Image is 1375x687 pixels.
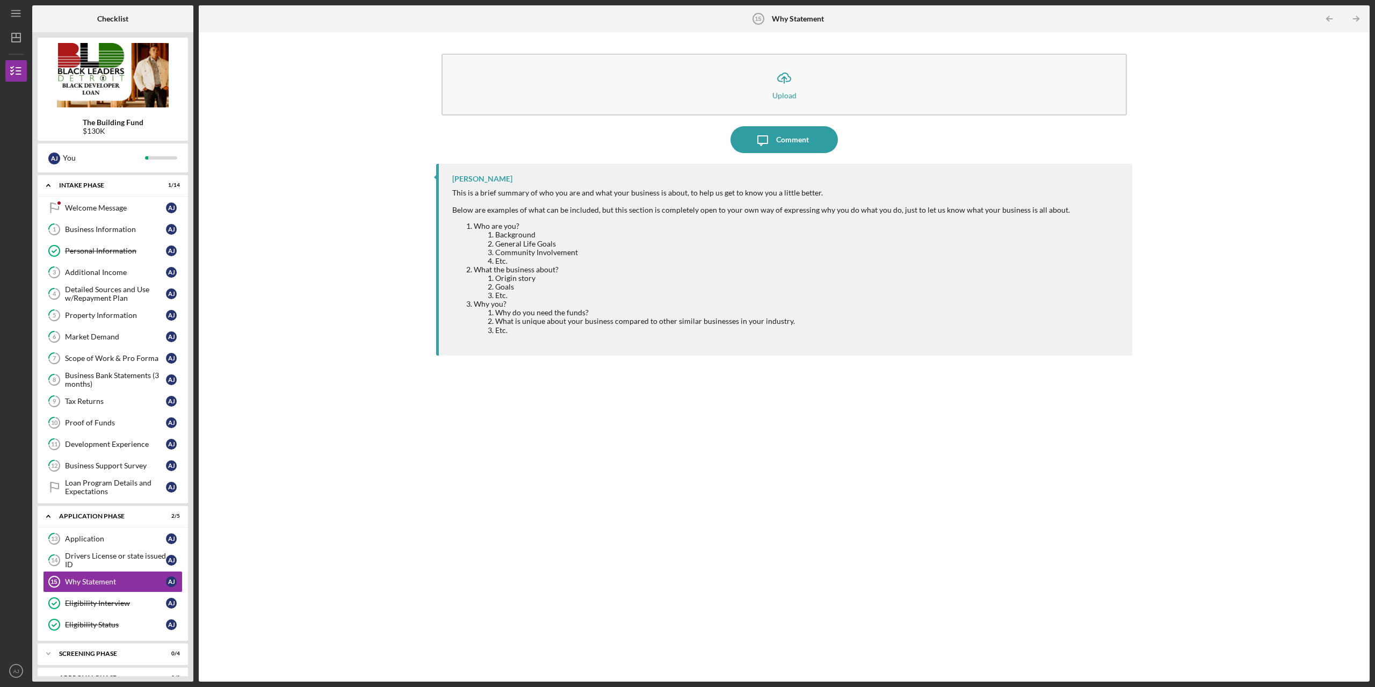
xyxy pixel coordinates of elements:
[166,555,177,566] div: A J
[495,274,1070,283] li: Origin story
[43,348,183,369] a: 7Scope of Work & Pro FormaAJ
[166,374,177,385] div: A J
[772,15,824,23] b: Why Statement
[730,126,838,153] button: Comment
[166,245,177,256] div: A J
[166,331,177,342] div: A J
[83,127,143,135] div: $130K
[166,267,177,278] div: A J
[65,534,166,543] div: Application
[65,247,166,255] div: Personal Information
[65,479,166,496] div: Loan Program Details and Expectations
[43,571,183,592] a: 15Why StatementAJ
[53,334,56,341] tspan: 6
[43,412,183,433] a: 10Proof of FundsAJ
[495,326,1070,335] li: Etc.
[53,355,56,362] tspan: 7
[166,203,177,213] div: A J
[51,441,57,448] tspan: 11
[83,118,143,127] b: The Building Fund
[495,283,1070,291] li: Goals
[65,418,166,427] div: Proof of Funds
[53,269,56,276] tspan: 3
[166,460,177,471] div: A J
[59,182,153,189] div: Intake Phase
[65,599,166,608] div: Eligibility Interview
[755,16,761,22] tspan: 15
[474,222,1070,265] li: Who are you?
[166,396,177,407] div: A J
[43,283,183,305] a: 4Detailed Sources and Use w/Repayment PlanAJ
[43,614,183,635] a: Eligibility StatusAJ
[65,225,166,234] div: Business Information
[43,197,183,219] a: Welcome MessageAJ
[495,257,1070,265] li: Etc.
[43,476,183,498] a: Loan Program Details and ExpectationsAJ
[43,455,183,476] a: 12Business Support SurveyAJ
[51,462,57,469] tspan: 12
[776,126,809,153] div: Comment
[474,265,1070,300] li: What the business about?
[166,439,177,450] div: A J
[166,598,177,609] div: A J
[65,268,166,277] div: Additional Income
[59,650,153,657] div: Screening Phase
[43,305,183,326] a: 5Property InformationAJ
[166,619,177,630] div: A J
[65,204,166,212] div: Welcome Message
[43,592,183,614] a: Eligibility InterviewAJ
[5,660,27,682] button: AJ
[65,371,166,388] div: Business Bank Statements (3 months)
[38,43,188,107] img: Product logo
[53,377,56,384] tspan: 8
[65,552,166,569] div: Drivers License or state issued ID
[63,149,145,167] div: You
[43,528,183,549] a: 13ApplicationAJ
[65,332,166,341] div: Market Demand
[65,620,166,629] div: Eligibility Status
[50,578,57,585] tspan: 15
[43,390,183,412] a: 9Tax ReturnsAJ
[772,91,797,99] div: Upload
[166,353,177,364] div: A J
[43,219,183,240] a: 1Business InformationAJ
[166,310,177,321] div: A J
[53,398,56,405] tspan: 9
[161,182,180,189] div: 1 / 14
[65,577,166,586] div: Why Statement
[65,461,166,470] div: Business Support Survey
[166,533,177,544] div: A J
[166,288,177,299] div: A J
[51,557,58,564] tspan: 14
[43,262,183,283] a: 3Additional IncomeAJ
[53,226,56,233] tspan: 1
[161,513,180,519] div: 2 / 5
[51,536,57,543] tspan: 13
[495,291,1070,300] li: Etc.
[48,153,60,164] div: A J
[13,668,19,674] text: AJ
[43,549,183,571] a: 14Drivers License or state issued IDAJ
[495,230,1070,239] li: Background
[65,440,166,449] div: Development Experience
[495,240,1070,248] li: General Life Goals
[474,300,1070,334] li: Why you?
[65,354,166,363] div: Scope of Work & Pro Forma
[51,420,58,426] tspan: 10
[166,576,177,587] div: A J
[43,326,183,348] a: 6Market DemandAJ
[442,54,1127,115] button: Upload
[161,675,180,681] div: 0 / 8
[166,224,177,235] div: A J
[161,650,180,657] div: 0 / 4
[65,397,166,406] div: Tax Returns
[53,291,56,298] tspan: 4
[43,433,183,455] a: 11Development ExperienceAJ
[452,175,512,183] div: [PERSON_NAME]
[166,417,177,428] div: A J
[65,285,166,302] div: Detailed Sources and Use w/Repayment Plan
[452,189,1070,335] div: This is a brief summary of who you are and what your business is about, to help us get to know yo...
[53,312,56,319] tspan: 5
[43,369,183,390] a: 8Business Bank Statements (3 months)AJ
[495,248,1070,257] li: Community Involvement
